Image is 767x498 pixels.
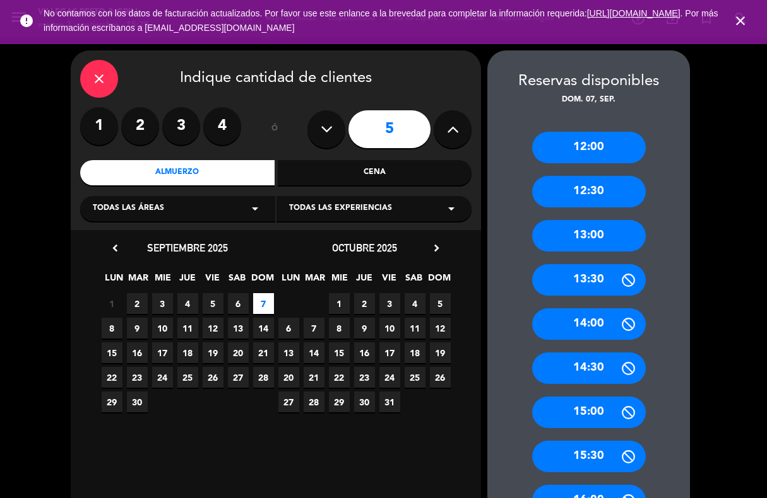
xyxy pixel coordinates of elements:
span: 17 [152,342,173,363]
span: MAR [128,270,149,291]
div: Reservas disponibles [487,69,690,94]
div: dom. 07, sep. [487,94,690,107]
span: 15 [102,342,122,363]
span: 9 [354,318,375,339]
div: ó [254,107,295,151]
span: 30 [354,391,375,412]
span: 22 [102,367,122,388]
span: 28 [304,391,324,412]
span: 12 [430,318,451,339]
span: MIE [330,270,350,291]
span: septiembre 2025 [147,241,228,254]
span: SAB [227,270,247,291]
div: Cena [278,160,472,185]
span: JUE [354,270,375,291]
span: 25 [177,367,198,388]
span: 7 [304,318,324,339]
span: 11 [405,318,425,339]
span: 31 [379,391,400,412]
span: 19 [203,342,223,363]
span: 6 [278,318,299,339]
i: close [733,13,748,28]
span: 18 [405,342,425,363]
span: 27 [228,367,249,388]
label: 3 [162,107,200,145]
div: Indique cantidad de clientes [80,60,472,98]
div: 12:30 [532,176,646,207]
span: DOM [251,270,272,291]
span: 16 [127,342,148,363]
i: chevron_left [109,241,122,255]
span: 10 [152,318,173,339]
span: 29 [329,391,350,412]
span: DOM [428,270,449,291]
span: 12 [203,318,223,339]
span: No contamos con los datos de facturación actualizados. Por favor use este enlance a la brevedad p... [44,8,718,33]
span: 13 [278,342,299,363]
span: octubre 2025 [332,241,397,254]
span: 25 [405,367,425,388]
span: 19 [430,342,451,363]
i: error [19,13,34,28]
span: JUE [177,270,198,291]
span: 8 [329,318,350,339]
a: . Por más información escríbanos a [EMAIL_ADDRESS][DOMAIN_NAME] [44,8,718,33]
div: 13:30 [532,264,646,296]
span: 21 [253,342,274,363]
span: 4 [405,293,425,314]
span: 7 [253,293,274,314]
i: chevron_right [430,241,443,255]
span: 6 [228,293,249,314]
span: 2 [127,293,148,314]
span: 17 [379,342,400,363]
label: 2 [121,107,159,145]
span: LUN [280,270,301,291]
span: 1 [329,293,350,314]
div: 15:30 [532,441,646,472]
span: 4 [177,293,198,314]
span: 24 [379,367,400,388]
div: 14:30 [532,352,646,384]
i: arrow_drop_down [444,201,459,216]
span: 30 [127,391,148,412]
span: 22 [329,367,350,388]
div: 14:00 [532,308,646,340]
span: 18 [177,342,198,363]
div: 12:00 [532,132,646,163]
div: 13:00 [532,220,646,252]
label: 4 [203,107,241,145]
span: 10 [379,318,400,339]
span: LUN [104,270,124,291]
span: 11 [177,318,198,339]
a: [URL][DOMAIN_NAME] [587,8,681,18]
div: Almuerzo [80,160,275,185]
span: 27 [278,391,299,412]
span: 14 [253,318,274,339]
label: 1 [80,107,118,145]
i: close [92,71,107,86]
span: 23 [127,367,148,388]
span: 15 [329,342,350,363]
span: 26 [430,367,451,388]
span: Todas las áreas [93,202,164,215]
span: 23 [354,367,375,388]
span: 5 [203,293,223,314]
span: VIE [379,270,400,291]
span: MIE [153,270,174,291]
i: arrow_drop_down [247,201,263,216]
span: SAB [403,270,424,291]
span: 3 [152,293,173,314]
span: 1 [102,293,122,314]
span: MAR [305,270,326,291]
span: 5 [430,293,451,314]
span: 8 [102,318,122,339]
div: 15:00 [532,397,646,428]
span: 13 [228,318,249,339]
span: 24 [152,367,173,388]
span: 28 [253,367,274,388]
span: 9 [127,318,148,339]
span: 26 [203,367,223,388]
span: 21 [304,367,324,388]
span: 2 [354,293,375,314]
span: 20 [278,367,299,388]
